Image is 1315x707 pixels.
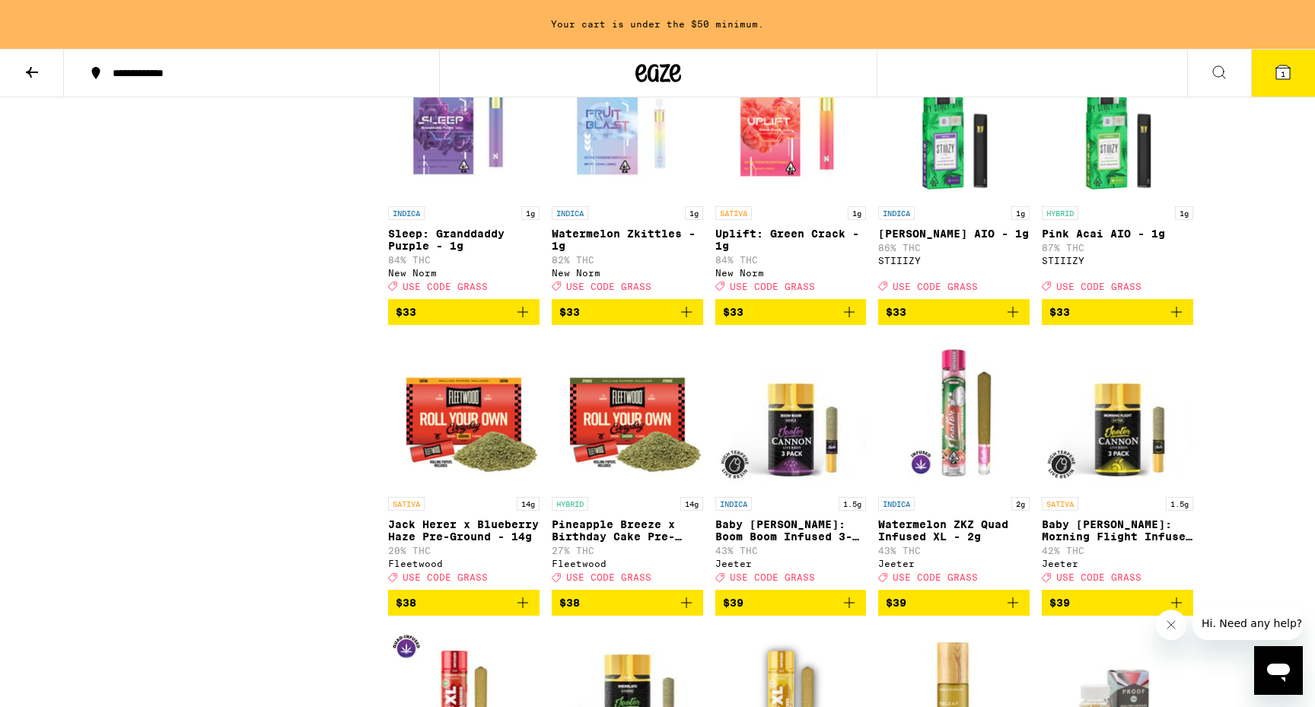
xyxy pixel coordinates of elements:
a: Open page for Jack Herer x Blueberry Haze Pre-Ground - 14g from Fleetwood [388,337,540,590]
img: STIIIZY - Pink Acai AIO - 1g [1042,46,1193,199]
img: New Norm - Sleep: Granddaddy Purple - 1g [388,46,540,199]
p: Watermelon ZKZ Quad Infused XL - 2g [878,518,1030,543]
p: 14g [517,497,540,511]
iframe: Button to launch messaging window [1254,646,1303,695]
p: INDICA [878,497,915,511]
p: Watermelon Zkittles - 1g [552,228,703,252]
button: Add to bag [552,299,703,325]
span: $33 [396,306,416,318]
span: USE CODE GRASS [566,282,651,291]
div: Jeeter [878,559,1030,568]
span: $38 [396,597,416,609]
span: USE CODE GRASS [403,572,488,582]
span: USE CODE GRASS [893,572,978,582]
button: Add to bag [552,590,703,616]
button: Add to bag [388,590,540,616]
div: Fleetwood [388,559,540,568]
p: Pineapple Breeze x Birthday Cake Pre-Ground - 14g [552,518,703,543]
span: 1 [1281,69,1285,78]
a: Open page for Pineapple Breeze x Birthday Cake Pre-Ground - 14g from Fleetwood [552,337,703,590]
span: USE CODE GRASS [730,572,815,582]
p: SATIVA [1042,497,1078,511]
p: INDICA [552,206,588,220]
span: USE CODE GRASS [893,282,978,291]
span: $33 [1049,306,1070,318]
span: USE CODE GRASS [403,282,488,291]
span: $39 [723,597,743,609]
a: Open page for Watermelon ZKZ Quad Infused XL - 2g from Jeeter [878,337,1030,590]
p: [PERSON_NAME] AIO - 1g [878,228,1030,240]
p: INDICA [388,206,425,220]
p: Baby [PERSON_NAME]: Boom Boom Infused 3-Pack - 1.5g [715,518,867,543]
p: 43% THC [878,546,1030,556]
img: Fleetwood - Pineapple Breeze x Birthday Cake Pre-Ground - 14g [552,337,703,489]
div: STIIIZY [1042,256,1193,266]
span: $33 [723,306,743,318]
p: 27% THC [552,546,703,556]
p: Pink Acai AIO - 1g [1042,228,1193,240]
p: HYBRID [1042,206,1078,220]
p: 82% THC [552,255,703,265]
a: Open page for Pink Acai AIO - 1g from STIIIZY [1042,46,1193,299]
div: Jeeter [1042,559,1193,568]
p: 1g [848,206,866,220]
button: Add to bag [715,299,867,325]
a: Open page for Sleep: Granddaddy Purple - 1g from New Norm [388,46,540,299]
p: 84% THC [715,255,867,265]
span: $39 [1049,597,1070,609]
p: INDICA [715,497,752,511]
img: STIIIZY - King Louis XIII AIO - 1g [878,46,1030,199]
p: 1g [685,206,703,220]
p: HYBRID [552,497,588,511]
span: USE CODE GRASS [1056,282,1141,291]
p: INDICA [878,206,915,220]
p: 1g [521,206,540,220]
a: Open page for Baby Cannon: Boom Boom Infused 3-Pack - 1.5g from Jeeter [715,337,867,590]
img: New Norm - Uplift: Green Crack - 1g [715,46,867,199]
button: Add to bag [388,299,540,325]
p: 14g [680,497,703,511]
iframe: Message from company [1192,607,1303,640]
p: 20% THC [388,546,540,556]
img: Jeeter - Baby Cannon: Morning Flight Infused 3-Pack - 1.5g [1042,337,1193,489]
a: Open page for Watermelon Zkittles - 1g from New Norm [552,46,703,299]
p: 84% THC [388,255,540,265]
a: Open page for King Louis XIII AIO - 1g from STIIIZY [878,46,1030,299]
p: SATIVA [715,206,752,220]
p: 1g [1175,206,1193,220]
button: Add to bag [878,299,1030,325]
p: 42% THC [1042,546,1193,556]
p: 1.5g [839,497,866,511]
p: 43% THC [715,546,867,556]
div: New Norm [552,268,703,278]
p: Baby [PERSON_NAME]: Morning Flight Infused 3-Pack - 1.5g [1042,518,1193,543]
p: 1g [1011,206,1030,220]
button: Add to bag [878,590,1030,616]
iframe: Close message [1156,610,1186,640]
img: Fleetwood - Jack Herer x Blueberry Haze Pre-Ground - 14g [388,337,540,489]
button: 1 [1251,49,1315,97]
button: Add to bag [1042,299,1193,325]
div: Jeeter [715,559,867,568]
img: New Norm - Watermelon Zkittles - 1g [552,46,703,199]
span: $38 [559,597,580,609]
a: Open page for Baby Cannon: Morning Flight Infused 3-Pack - 1.5g from Jeeter [1042,337,1193,590]
span: $33 [886,306,906,318]
p: 86% THC [878,243,1030,253]
div: STIIIZY [878,256,1030,266]
span: $33 [559,306,580,318]
img: Jeeter - Baby Cannon: Boom Boom Infused 3-Pack - 1.5g [715,337,867,489]
p: Jack Herer x Blueberry Haze Pre-Ground - 14g [388,518,540,543]
p: 2g [1011,497,1030,511]
p: SATIVA [388,497,425,511]
span: USE CODE GRASS [566,572,651,582]
div: Fleetwood [552,559,703,568]
button: Add to bag [715,590,867,616]
a: Open page for Uplift: Green Crack - 1g from New Norm [715,46,867,299]
img: Jeeter - Watermelon ZKZ Quad Infused XL - 2g [878,337,1030,489]
p: Sleep: Granddaddy Purple - 1g [388,228,540,252]
span: USE CODE GRASS [1056,572,1141,582]
span: USE CODE GRASS [730,282,815,291]
button: Add to bag [1042,590,1193,616]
